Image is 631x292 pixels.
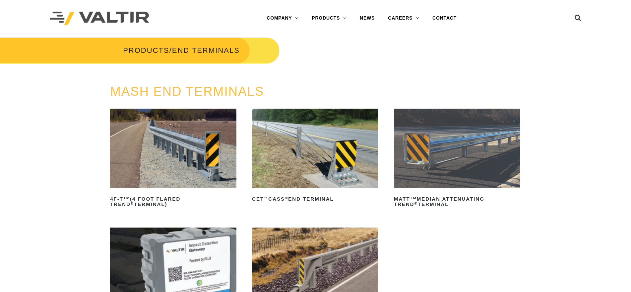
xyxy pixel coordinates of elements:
[131,201,134,205] sup: ®
[381,12,426,25] a: CAREERS
[123,46,169,54] a: PRODUCTS
[50,12,149,25] img: Valtir
[172,46,240,54] span: END TERMINALS
[110,109,236,210] a: 4F-TTM(4 Foot Flared TREND®Terminal)
[410,196,417,200] sup: TM
[285,196,288,200] sup: ®
[353,12,381,25] a: NEWS
[110,194,236,210] h2: 4F-T (4 Foot Flared TREND Terminal)
[260,12,305,25] a: COMPANY
[110,84,264,98] a: MASH END TERMINALS
[264,196,268,200] sup: ™
[426,12,463,25] a: CONTACT
[252,194,378,204] h2: CET CASS End Terminal
[414,201,418,205] sup: ®
[123,196,130,200] sup: TM
[252,109,378,204] a: CET™CASS®End Terminal
[305,12,353,25] a: PRODUCTS
[394,109,520,210] a: MATTTMMedian Attenuating TREND®Terminal
[394,194,520,210] h2: MATT Median Attenuating TREND Terminal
